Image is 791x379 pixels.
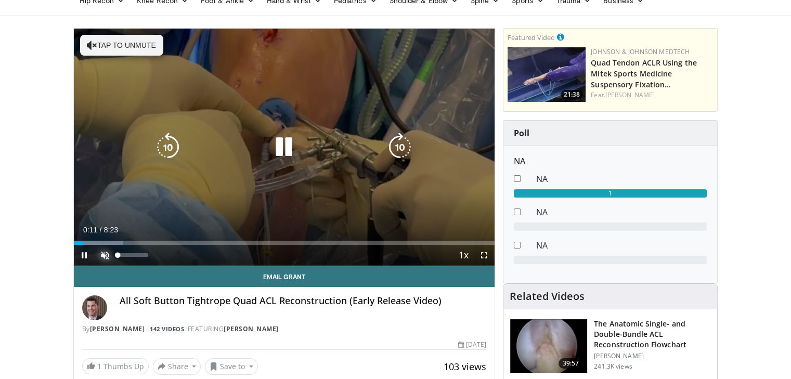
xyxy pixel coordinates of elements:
[95,245,115,266] button: Unmute
[510,290,585,303] h4: Related Videos
[594,319,711,350] h3: The Anatomic Single- and Double-Bundle ACL Reconstruction Flowchart
[444,360,486,373] span: 103 views
[453,245,474,266] button: Playback Rate
[591,58,697,89] a: Quad Tendon ACLR Using the Mitek Sports Medicine Suspensory Fixation…
[82,324,487,334] div: By FEATURING
[514,127,529,139] strong: Poll
[514,189,707,198] div: 1
[514,156,707,166] h6: NA
[510,319,587,373] img: Fu_0_3.png.150x105_q85_crop-smart_upscale.jpg
[100,226,102,234] span: /
[90,324,145,333] a: [PERSON_NAME]
[80,35,163,56] button: Tap to unmute
[82,295,107,320] img: Avatar
[74,241,495,245] div: Progress Bar
[528,173,715,185] dd: NA
[508,33,555,42] small: Featured Video
[82,358,149,374] a: 1 Thumbs Up
[118,253,148,257] div: Volume Level
[594,352,711,360] p: [PERSON_NAME]
[83,226,97,234] span: 0:11
[205,358,258,375] button: Save to
[97,361,101,371] span: 1
[561,90,583,99] span: 21:38
[591,90,713,100] div: Feat.
[508,47,586,102] img: b78fd9da-dc16-4fd1-a89d-538d899827f1.150x105_q85_crop-smart_upscale.jpg
[153,358,201,375] button: Share
[224,324,279,333] a: [PERSON_NAME]
[474,245,495,266] button: Fullscreen
[594,362,632,371] p: 241.3K views
[605,90,655,99] a: [PERSON_NAME]
[120,295,487,307] h4: All Soft Button Tightrope Quad ACL Reconstruction (Early Release Video)
[508,47,586,102] a: 21:38
[528,206,715,218] dd: NA
[510,319,711,374] a: 39:57 The Anatomic Single- and Double-Bundle ACL Reconstruction Flowchart [PERSON_NAME] 241.3K views
[74,245,95,266] button: Pause
[147,324,188,333] a: 142 Videos
[104,226,118,234] span: 8:23
[591,47,690,56] a: Johnson & Johnson MedTech
[458,340,486,349] div: [DATE]
[559,358,583,369] span: 39:57
[528,239,715,252] dd: NA
[74,29,495,266] video-js: Video Player
[74,266,495,287] a: Email Grant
